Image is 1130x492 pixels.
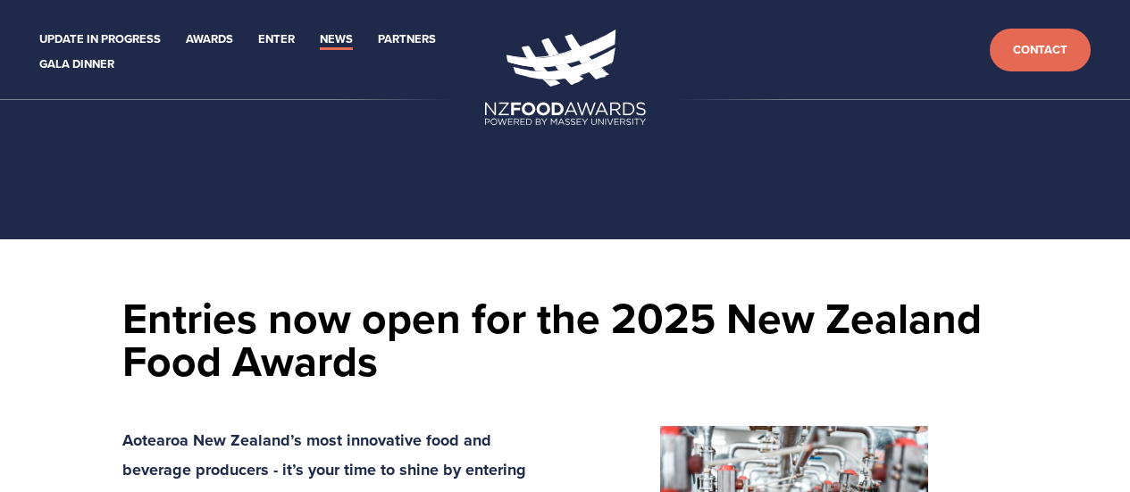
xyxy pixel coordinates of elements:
[122,296,1009,382] h1: Entries now open for the 2025 New Zealand Food Awards
[39,29,161,50] a: Update in Progress
[186,29,233,50] a: Awards
[320,29,353,50] a: News
[258,29,295,50] a: Enter
[378,29,436,50] a: Partners
[39,54,114,75] a: Gala Dinner
[990,29,1091,72] a: Contact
